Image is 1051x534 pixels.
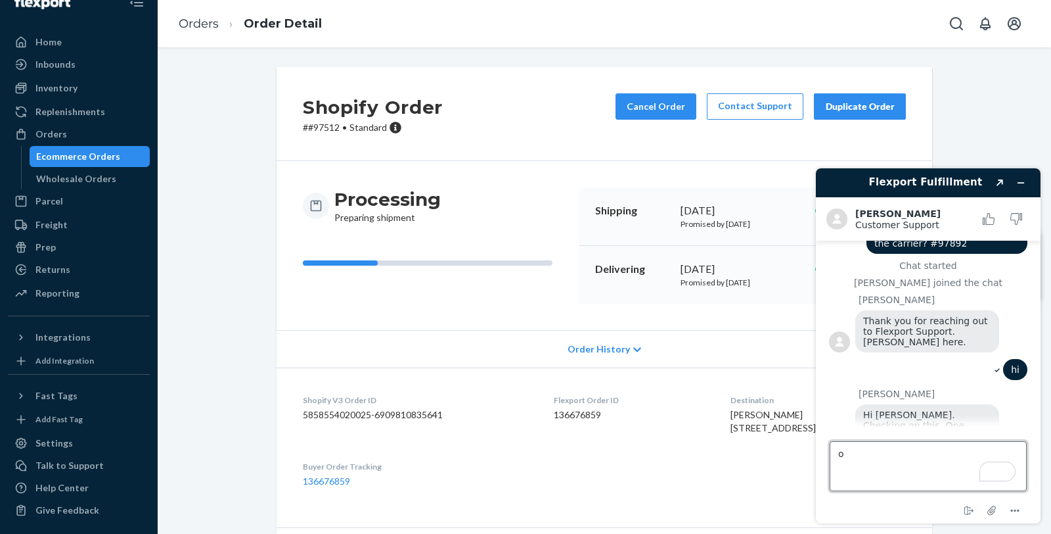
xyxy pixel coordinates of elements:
button: Open Search Box [943,11,970,37]
a: Reporting [8,283,150,304]
div: Parcel [35,195,63,208]
a: Add Integration [8,353,150,369]
dd: 5858554020025-6909810835641 [303,408,533,422]
div: Prep [35,241,56,254]
button: Give Feedback [8,500,150,521]
span: Standard [349,122,387,133]
a: Help Center [8,477,150,498]
p: # #97512 [303,121,443,134]
p: Promised by [DATE] [681,218,805,230]
a: Ecommerce Orders [30,146,150,167]
button: Fast Tags [8,385,150,406]
div: Inventory [35,82,78,95]
a: Freight [8,214,150,235]
div: Duplicate Order [825,100,895,113]
div: Add Fast Tag [35,414,83,425]
button: Cancel Order [615,93,696,120]
a: Returns [8,259,150,280]
div: [DATE] [681,203,805,218]
div: Home [35,36,62,49]
div: Integrations [35,331,91,344]
a: Replenishments [8,101,150,122]
p: Promised by [DATE] [681,277,805,288]
dt: Shopify V3 Order ID [303,395,533,406]
div: Ecommerce Orders [36,150,120,163]
dt: Flexport Order ID [554,395,709,406]
dd: 136676859 [554,408,709,422]
button: Duplicate Order [814,93,906,120]
dt: Destination [730,395,906,406]
span: Chat [29,9,56,21]
a: Wholesale Orders [30,168,150,189]
a: Order Detail [244,16,322,31]
div: Returns [35,263,70,276]
div: Give Feedback [35,504,99,517]
div: Orders [35,128,67,141]
div: Freight [35,218,68,231]
div: Settings [35,437,73,450]
span: [PERSON_NAME] [STREET_ADDRESS] [730,409,816,433]
dt: Buyer Order Tracking [303,461,533,472]
button: Open account menu [1001,11,1027,37]
div: Talk to Support [35,459,104,472]
a: Orders [179,16,219,31]
a: Parcel [8,191,150,212]
a: Contact Support [707,93,803,120]
div: Reporting [35,287,79,300]
button: Integrations [8,327,150,348]
a: Inbounds [8,54,150,75]
ol: breadcrumbs [168,5,332,43]
a: Prep [8,237,150,258]
button: Talk to Support [8,455,150,476]
a: Add Fast Tag [8,412,150,427]
p: Shipping [595,203,670,218]
span: • [342,122,347,133]
a: Orders [8,124,150,145]
a: 136676859 [303,475,350,487]
a: Settings [8,433,150,454]
div: Preparing shipment [334,187,441,224]
span: Order History [568,343,630,356]
h2: Shopify Order [303,93,443,121]
a: Inventory [8,78,150,99]
iframe: To enrich screen reader interactions, please activate Accessibility in Grammarly extension settings [805,158,1051,534]
div: Wholesale Orders [36,172,116,185]
div: Add Integration [35,355,94,366]
div: Inbounds [35,58,76,71]
a: Home [8,32,150,53]
div: Replenishments [35,105,105,118]
div: [DATE] [681,262,805,277]
p: Delivering [595,262,670,277]
div: Help Center [35,481,89,495]
button: Open notifications [972,11,998,37]
h3: Processing [334,187,441,211]
div: Fast Tags [35,389,78,402]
